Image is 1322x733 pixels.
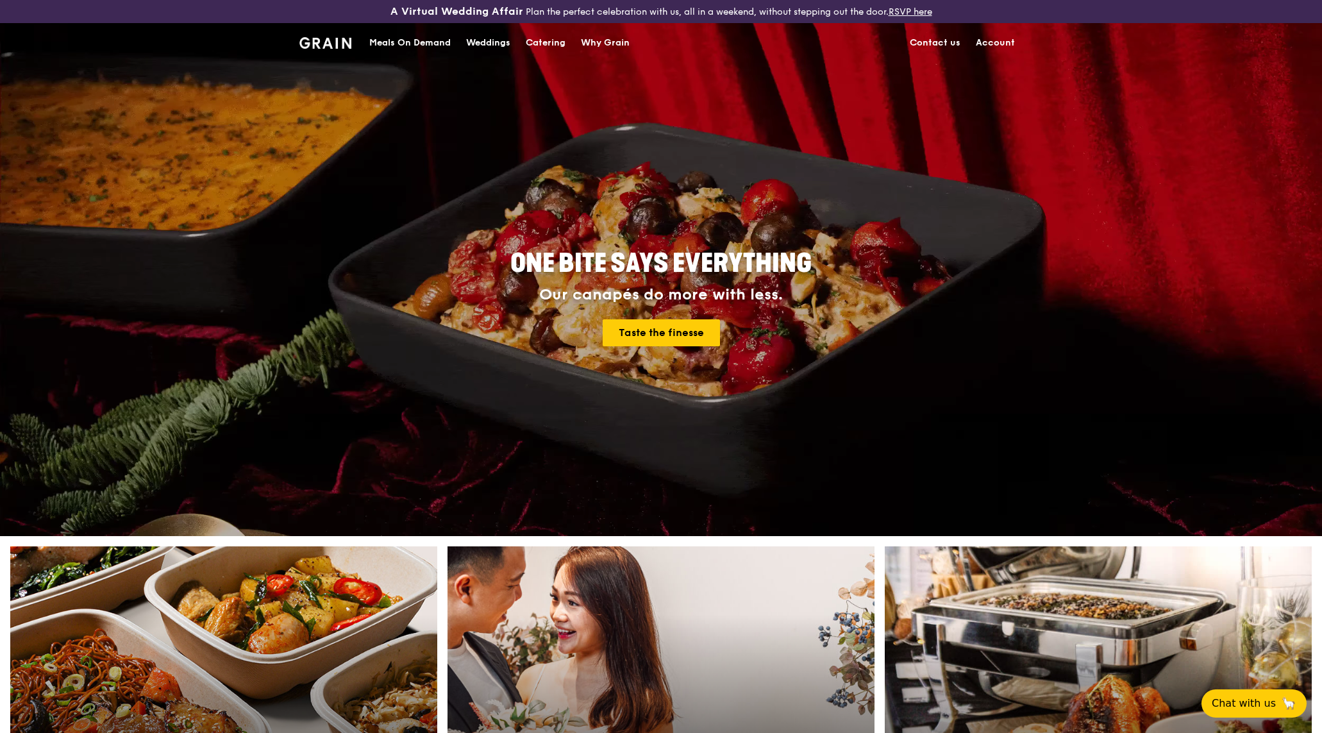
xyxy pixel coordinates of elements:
[518,24,573,62] a: Catering
[573,24,637,62] a: Why Grain
[603,319,720,346] a: Taste the finesse
[968,24,1023,62] a: Account
[581,24,630,62] div: Why Grain
[390,5,523,18] h3: A Virtual Wedding Affair
[1281,696,1296,711] span: 🦙
[292,5,1030,18] div: Plan the perfect celebration with us, all in a weekend, without stepping out the door.
[466,24,510,62] div: Weddings
[1212,696,1276,711] span: Chat with us
[889,6,932,17] a: RSVP here
[430,286,892,304] div: Our canapés do more with less.
[299,22,351,61] a: GrainGrain
[369,24,451,62] div: Meals On Demand
[1201,689,1307,718] button: Chat with us🦙
[902,24,968,62] a: Contact us
[458,24,518,62] a: Weddings
[299,37,351,49] img: Grain
[510,248,812,279] span: ONE BITE SAYS EVERYTHING
[526,24,565,62] div: Catering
